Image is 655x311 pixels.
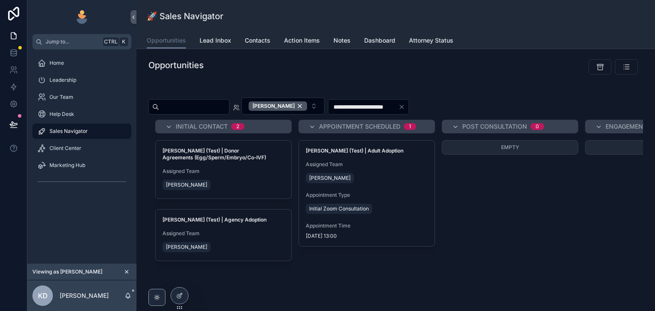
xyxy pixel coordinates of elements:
[319,122,400,131] span: Appointment Scheduled
[166,181,207,188] span: [PERSON_NAME]
[245,33,270,50] a: Contacts
[309,205,369,212] span: Initial Zoom Consultation
[155,140,292,199] a: [PERSON_NAME] (Test) | Donor Agreements (Egg/Sperm/Embryo/Co‑IVF)Assigned Team[PERSON_NAME]
[462,122,527,131] span: Post Consultation
[200,33,231,50] a: Lead Inbox
[75,10,89,24] img: App logo
[120,38,127,45] span: K
[38,291,48,301] span: KD
[32,34,131,49] button: Jump to...CtrlK
[49,162,85,169] span: Marketing Hub
[32,268,102,275] span: Viewing as [PERSON_NAME]
[306,161,428,168] span: Assigned Team
[49,111,74,118] span: Help Desk
[236,123,239,130] div: 2
[536,123,539,130] div: 0
[32,55,131,71] a: Home
[155,209,292,261] a: [PERSON_NAME] (Test) | Agency AdoptionAssigned Team[PERSON_NAME]
[147,36,186,45] span: Opportunities
[147,33,186,49] a: Opportunities
[241,98,325,115] button: Select Button
[333,33,351,50] a: Notes
[501,144,519,150] span: Empty
[32,141,131,156] a: Client Center
[306,233,428,239] span: [DATE] 13:00
[245,36,270,45] span: Contacts
[162,168,284,175] span: Assigned Team
[364,36,395,45] span: Dashboard
[32,124,131,139] a: Sales Navigator
[309,175,351,181] span: [PERSON_NAME]
[176,122,228,131] span: Initial Contact
[306,147,403,154] strong: [PERSON_NAME] (Test) | Adult Adoption
[49,60,64,66] span: Home
[32,107,131,122] a: Help Desk
[252,103,295,109] span: [PERSON_NAME]
[284,36,320,45] span: Action Items
[148,59,204,71] h1: Opportunities
[103,37,119,46] span: Ctrl
[147,10,223,22] h1: 🚀 Sales Navigator
[284,33,320,50] a: Action Items
[49,128,88,135] span: Sales Navigator
[162,180,211,190] a: [PERSON_NAME]
[60,291,109,300] p: [PERSON_NAME]
[32,72,131,88] a: Leadership
[306,173,354,183] a: [PERSON_NAME]
[32,89,131,105] a: Our Team
[32,158,131,173] a: Marketing Hub
[49,94,73,101] span: Our Team
[166,244,207,251] span: [PERSON_NAME]
[162,230,284,237] span: Assigned Team
[200,36,231,45] span: Lead Inbox
[333,36,351,45] span: Notes
[299,140,435,247] a: [PERSON_NAME] (Test) | Adult AdoptionAssigned Team[PERSON_NAME]Appointment TypeInitial Zoom Consu...
[49,77,76,84] span: Leadership
[162,216,267,223] strong: [PERSON_NAME] (Test) | Agency Adoption
[46,38,100,45] span: Jump to...
[409,33,453,50] a: Attorney Status
[249,101,307,111] button: Unselect 1045
[409,36,453,45] span: Attorney Status
[364,33,395,50] a: Dashboard
[306,204,372,214] a: Initial Zoom Consultation
[306,192,428,199] span: Appointment Type
[162,242,211,252] a: [PERSON_NAME]
[49,145,81,152] span: Client Center
[409,123,411,130] div: 1
[162,147,266,161] strong: [PERSON_NAME] (Test) | Donor Agreements (Egg/Sperm/Embryo/Co‑IVF)
[306,222,428,229] span: Appointment Time
[398,104,409,110] button: Clear
[27,49,136,199] div: scrollable content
